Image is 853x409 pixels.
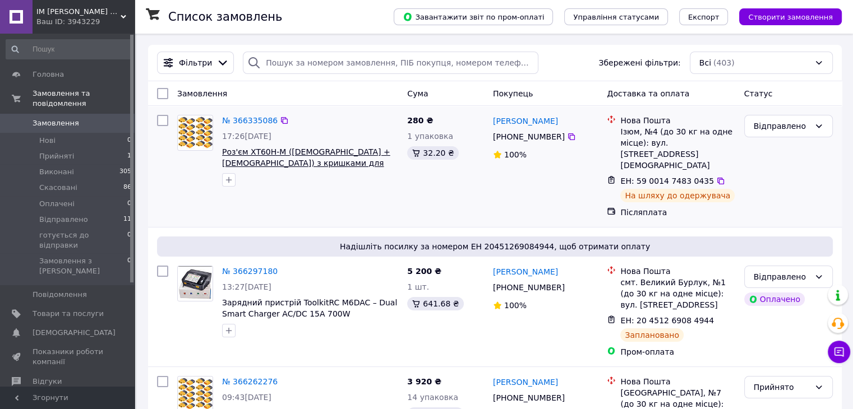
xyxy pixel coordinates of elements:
div: 641.68 ₴ [407,297,463,310]
button: Експорт [679,8,728,25]
a: № 366262276 [222,377,278,386]
span: Замовлення та повідомлення [33,89,135,109]
span: Експорт [688,13,720,21]
span: 0 [127,256,131,276]
span: 100% [504,150,527,159]
div: Заплановано [620,328,684,342]
a: Фото товару [177,115,213,151]
span: [DEMOGRAPHIC_DATA] [33,328,116,338]
span: IM ДЖИМ FPV [36,7,121,17]
input: Пошук [6,39,132,59]
span: готується до відправки [39,230,127,250]
a: Роз'єм XT60H-M ([DEMOGRAPHIC_DATA] + [DEMOGRAPHIC_DATA]) з кришками для підключення акумуляторів ... [222,147,390,179]
div: Нова Пошта [620,266,735,277]
span: Збережені фільтри: [598,57,680,68]
span: Фільтри [179,57,212,68]
div: Відправлено [754,120,810,132]
span: 1 [127,151,131,161]
div: [PHONE_NUMBER] [491,280,567,295]
button: Управління статусами [564,8,668,25]
span: 17:26[DATE] [222,132,271,141]
span: Повідомлення [33,290,87,300]
a: [PERSON_NAME] [493,115,558,127]
div: Післяплата [620,207,735,218]
span: Управління статусами [573,13,659,21]
span: ЕН: 20 4512 6908 4944 [620,316,714,325]
span: Відгуки [33,377,62,387]
div: смт. Великий Бурлук, №1 (до 30 кг на одне місце): вул. [STREET_ADDRESS] [620,277,735,310]
div: Ваш ID: 3943229 [36,17,135,27]
img: Фото товару [178,266,213,301]
span: (403) [713,58,735,67]
span: Створити замовлення [748,13,833,21]
span: Головна [33,69,64,80]
a: № 366335086 [222,116,278,125]
span: Замовлення [33,118,79,128]
button: Завантажити звіт по пром-оплаті [394,8,553,25]
span: 0 [127,199,131,209]
span: 3 920 ₴ [407,377,441,386]
span: 305 [119,167,131,177]
div: Нова Пошта [620,115,735,126]
span: Надішліть посилку за номером ЕН 20451269084944, щоб отримати оплату [162,241,828,252]
span: Виконані [39,167,74,177]
span: 0 [127,136,131,146]
div: [PHONE_NUMBER] [491,390,567,406]
span: 13:27[DATE] [222,282,271,291]
a: Фото товару [177,266,213,301]
div: 32.20 ₴ [407,146,458,160]
a: Зарядний пристрій ToolkitRC M6DAC – Dual Smart Charger AC/DC 15A 700W [222,298,397,318]
span: Завантажити звіт по пром-оплаті [403,12,544,22]
span: 100% [504,301,527,310]
span: ЕН: 59 0014 7483 0435 [620,176,714,185]
span: 280 ₴ [407,116,433,125]
button: Чат з покупцем [828,341,850,363]
a: [PERSON_NAME] [493,266,558,277]
span: Товари та послуги [33,309,104,319]
span: Статус [744,89,773,98]
span: 14 упаковка [407,393,458,402]
span: 1 шт. [407,282,429,291]
img: Фото товару [178,116,213,150]
span: Покупець [493,89,533,98]
span: 5 200 ₴ [407,267,441,276]
h1: Список замовлень [168,10,282,24]
input: Пошук за номером замовлення, ПІБ покупця, номером телефону, Email, номером накладної [243,52,538,74]
span: 09:43[DATE] [222,393,271,402]
span: Всі [699,57,711,68]
div: [PHONE_NUMBER] [491,129,567,145]
div: На шляху до одержувача [620,189,735,202]
div: Відправлено [754,271,810,283]
span: Прийняті [39,151,74,161]
span: Скасовані [39,183,77,193]
span: Замовлення [177,89,227,98]
button: Створити замовлення [739,8,842,25]
span: Замовлення з [PERSON_NAME] [39,256,127,276]
span: Cума [407,89,428,98]
span: 1 упаковка [407,132,453,141]
div: Ізюм, №4 (до 30 кг на одне місце): вул. [STREET_ADDRESS][DEMOGRAPHIC_DATA] [620,126,735,171]
a: Створити замовлення [728,12,842,21]
span: Доставка та оплата [607,89,689,98]
span: 86 [123,183,131,193]
div: Пром-оплата [620,346,735,357]
span: Показники роботи компанії [33,347,104,367]
span: 11 [123,215,131,225]
a: № 366297180 [222,267,278,276]
span: Відправлено [39,215,88,225]
div: Прийнято [754,381,810,393]
span: Нові [39,136,56,146]
span: Оплачені [39,199,75,209]
a: [PERSON_NAME] [493,377,558,388]
div: Оплачено [744,292,805,306]
span: 0 [127,230,131,250]
div: Нова Пошта [620,376,735,387]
